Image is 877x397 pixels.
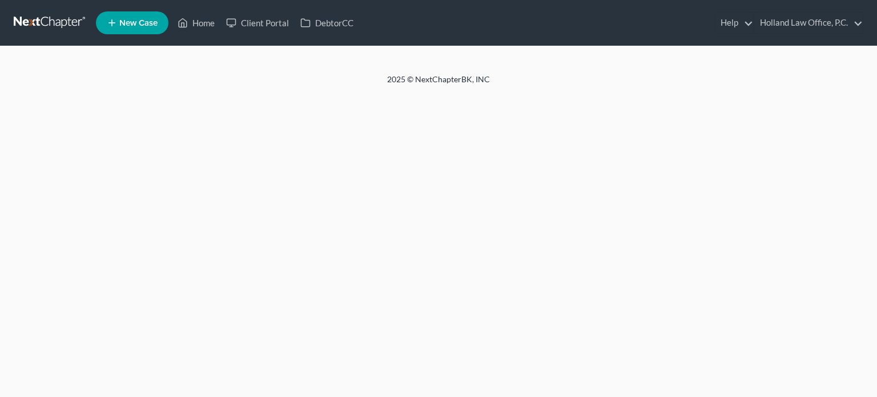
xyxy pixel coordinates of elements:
a: Client Portal [220,13,295,33]
a: DebtorCC [295,13,359,33]
a: Holland Law Office, P.C. [754,13,863,33]
a: Home [172,13,220,33]
new-legal-case-button: New Case [96,11,168,34]
div: 2025 © NextChapterBK, INC [113,74,764,94]
a: Help [715,13,753,33]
